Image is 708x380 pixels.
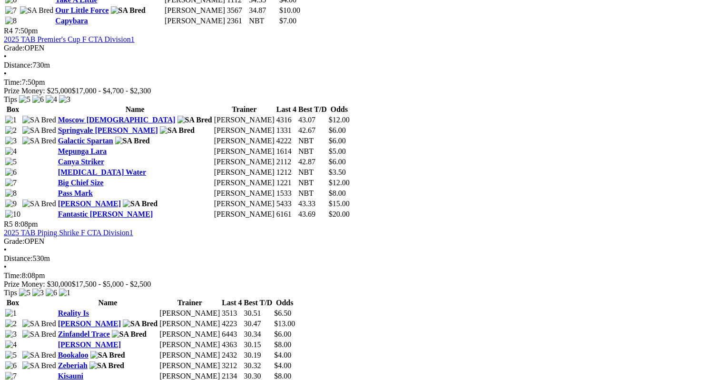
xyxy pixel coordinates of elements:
[4,254,704,263] div: 530m
[214,126,275,135] td: [PERSON_NAME]
[5,351,17,360] img: 5
[248,6,278,15] td: 34.87
[22,137,56,145] img: SA Bred
[72,87,151,95] span: $17,000 - $4,700 - $2,300
[214,178,275,188] td: [PERSON_NAME]
[58,179,104,187] a: Big Chief Size
[221,298,242,308] th: Last 4
[274,320,295,328] span: $13.00
[59,95,70,104] img: 3
[159,361,220,370] td: [PERSON_NAME]
[276,115,297,125] td: 4316
[276,199,297,209] td: 5433
[90,351,125,360] img: SA Bred
[298,178,327,188] td: NBT
[4,44,25,52] span: Grade:
[159,309,220,318] td: [PERSON_NAME]
[274,361,291,370] span: $4.00
[328,105,350,114] th: Odds
[244,340,273,350] td: 30.15
[5,340,17,349] img: 4
[279,6,300,14] span: $10.00
[58,340,121,349] a: [PERSON_NAME]
[58,147,107,155] a: Mepunga Lara
[214,210,275,219] td: [PERSON_NAME]
[22,330,56,339] img: SA Bred
[329,116,350,124] span: $12.00
[244,350,273,360] td: 30.19
[5,147,17,156] img: 4
[4,78,22,86] span: Time:
[22,200,56,208] img: SA Bred
[274,309,291,317] span: $6.50
[46,289,57,297] img: 6
[4,271,22,280] span: Time:
[15,220,38,228] span: 8:08pm
[214,147,275,156] td: [PERSON_NAME]
[298,199,327,209] td: 43.33
[58,372,83,380] a: Kisauni
[279,17,296,25] span: $7.00
[22,126,56,135] img: SA Bred
[7,299,20,307] span: Box
[58,126,158,134] a: Springvale [PERSON_NAME]
[221,319,242,329] td: 4223
[58,189,93,197] a: Pass Mark
[298,168,327,177] td: NBT
[4,44,704,52] div: OPEN
[329,137,346,145] span: $6.00
[58,320,121,328] a: [PERSON_NAME]
[214,136,275,146] td: [PERSON_NAME]
[329,189,346,197] span: $8.00
[4,27,13,35] span: R4
[276,157,297,167] td: 2112
[59,289,70,297] img: 1
[214,199,275,209] td: [PERSON_NAME]
[214,189,275,198] td: [PERSON_NAME]
[5,6,17,15] img: 7
[46,95,57,104] img: 4
[22,320,56,328] img: SA Bred
[160,126,195,135] img: SA Bred
[58,158,104,166] a: Canya Striker
[274,298,295,308] th: Odds
[32,289,44,297] img: 3
[177,116,212,124] img: SA Bred
[115,137,150,145] img: SA Bred
[22,116,56,124] img: SA Bred
[226,6,247,15] td: 3567
[20,6,54,15] img: SA Bred
[15,27,38,35] span: 7:50pm
[329,158,346,166] span: $6.00
[4,280,704,289] div: Prize Money: $30,000
[4,237,25,245] span: Grade:
[214,115,275,125] td: [PERSON_NAME]
[58,298,158,308] th: Name
[7,105,20,113] span: Box
[5,309,17,318] img: 1
[19,95,30,104] img: 5
[4,61,704,70] div: 730m
[244,319,273,329] td: 30.47
[58,137,113,145] a: Galactic Spartan
[4,271,704,280] div: 8:08pm
[5,361,17,370] img: 6
[58,210,153,218] a: Fantastic [PERSON_NAME]
[298,210,327,219] td: 43.69
[329,147,346,155] span: $5.00
[329,168,346,176] span: $3.50
[112,330,147,339] img: SA Bred
[4,78,704,87] div: 7:50pm
[4,263,7,271] span: •
[5,189,17,198] img: 8
[123,320,157,328] img: SA Bred
[274,351,291,359] span: $4.00
[72,280,151,288] span: $17,500 - $5,000 - $2,500
[55,17,88,25] a: Capybara
[214,168,275,177] td: [PERSON_NAME]
[123,200,157,208] img: SA Bred
[58,168,146,176] a: [MEDICAL_DATA] Water
[221,330,242,339] td: 6443
[329,126,346,134] span: $6.00
[58,361,88,370] a: Zeberiah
